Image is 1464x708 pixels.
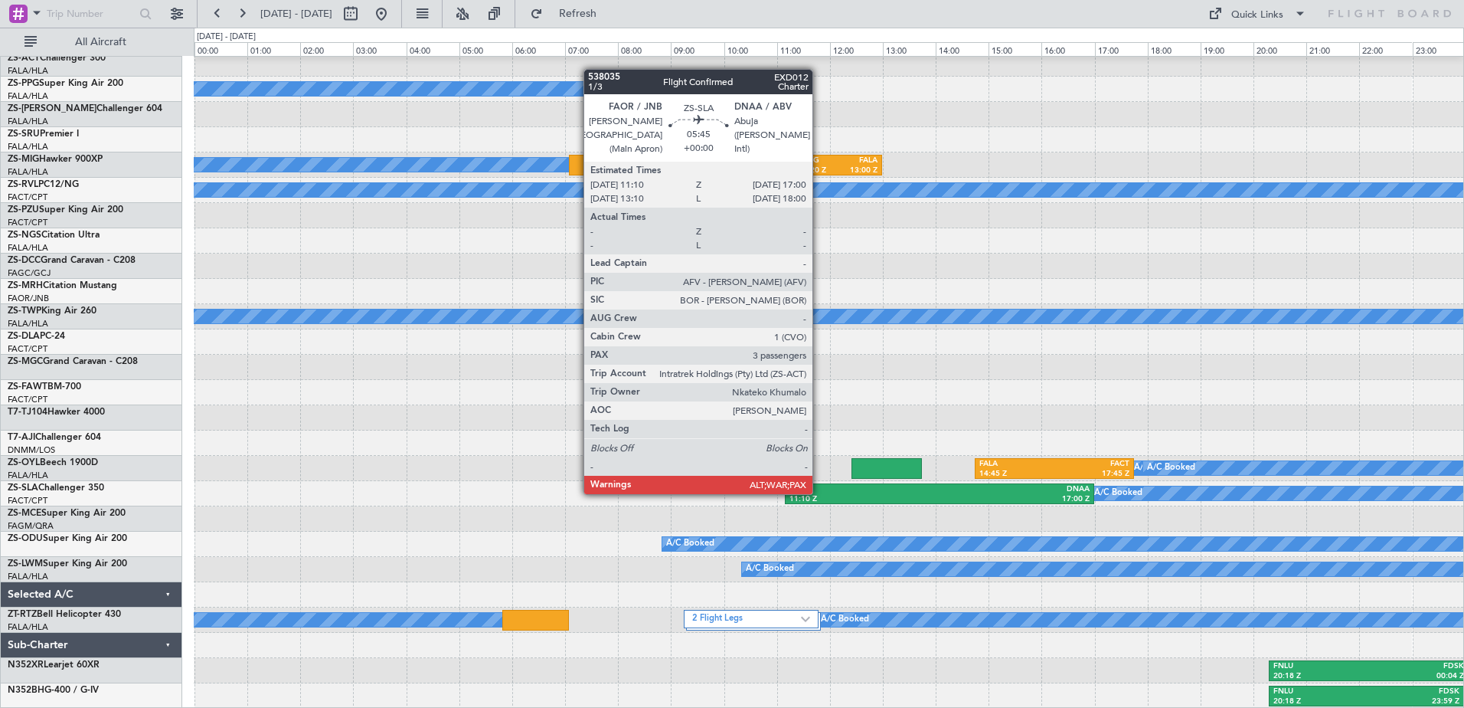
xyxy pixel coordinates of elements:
a: ZS-PPGSuper King Air 200 [8,79,123,88]
div: FDSK [1366,687,1459,697]
div: 14:00 [936,42,989,56]
span: T7-AJI [8,433,35,442]
button: Refresh [523,2,615,26]
span: ZS-MRH [8,281,43,290]
div: 18:00 [1148,42,1201,56]
div: A/C Booked [1147,457,1195,480]
span: ZS-DCC [8,256,41,265]
span: [DATE] - [DATE] [260,7,332,21]
span: ZS-TWP [8,306,41,316]
span: N352XR [8,660,44,670]
span: ZS-PPG [8,79,39,88]
a: ZS-DLAPC-24 [8,332,65,341]
a: ZS-TWPKing Air 260 [8,306,96,316]
div: 06:00 [512,42,565,56]
span: ZS-OYL [8,458,40,467]
a: ZS-NGSCitation Ultra [8,231,100,240]
a: FAGC/GCJ [8,267,51,279]
a: ZS-MRHCitation Mustang [8,281,117,290]
div: 16:00 [1041,42,1094,56]
div: A/C Booked [821,608,869,631]
span: N352BH [8,686,44,695]
a: ZS-SRUPremier I [8,129,79,139]
div: 10:00 [724,42,777,56]
span: ZS-FAW [8,382,42,392]
div: 07:00 [565,42,618,56]
div: 09:00 [671,42,724,56]
a: ZS-SLAChallenger 350 [8,483,104,493]
input: Trip Number [47,2,135,25]
span: ZT-RTZ [8,610,37,619]
a: ZS-[PERSON_NAME]Challenger 604 [8,104,162,113]
div: 02:00 [300,42,353,56]
span: ZS-DLA [8,332,40,341]
div: FALA [838,156,878,166]
div: FNLU [1273,661,1368,672]
div: 01:00 [247,42,300,56]
a: ZS-DCCGrand Caravan - C208 [8,256,136,265]
a: FALA/HLA [8,166,48,178]
a: ZS-RVLPC12/NG [8,180,79,189]
span: ZS-[PERSON_NAME] [8,104,96,113]
div: 04:00 [407,42,459,56]
a: ZS-OYLBeech 1900D [8,458,98,467]
label: 2 Flight Legs [692,613,801,626]
span: ZS-SLA [8,483,38,493]
a: FALA/HLA [8,571,48,582]
div: 21:00 [1306,42,1359,56]
a: FACT/CPT [8,394,47,405]
div: DNAA [940,484,1090,495]
a: ZS-PZUSuper King Air 200 [8,205,123,215]
span: ZS-ODU [8,534,43,543]
a: N352BHG-400 / G-IV [8,686,99,695]
span: ZS-ACT [8,54,40,63]
span: ZS-PZU [8,205,39,215]
a: FAGM/QRA [8,520,54,532]
a: FALA/HLA [8,242,48,254]
a: FALA/HLA [8,116,48,127]
a: N352XRLearjet 60XR [8,660,100,670]
div: [DATE] - [DATE] [197,31,256,44]
a: FACT/CPT [8,217,47,228]
div: 17:00 [1095,42,1148,56]
div: 11:10 Z [789,494,940,505]
div: Quick Links [1231,8,1283,23]
div: 12:00 [830,42,883,56]
a: FACT/CPT [8,192,47,203]
a: ZS-FAWTBM-700 [8,382,81,392]
div: 22:00 [1359,42,1412,56]
div: 20:00 [1253,42,1306,56]
div: 17:00 Z [940,494,1090,505]
a: FALA/HLA [8,141,48,152]
a: FACT/CPT [8,495,47,506]
a: FALA/HLA [8,470,48,481]
a: FALA/HLA [8,90,48,102]
a: ZS-ACTChallenger 300 [8,54,106,63]
a: ZS-MGCGrand Caravan - C208 [8,357,138,366]
div: 03:00 [353,42,406,56]
div: 20:18 Z [1273,697,1367,707]
div: 14:45 Z [979,469,1054,480]
div: 17:45 Z [1054,469,1129,480]
span: All Aircraft [40,37,162,48]
a: ZT-RTZBell Helicopter 430 [8,610,121,619]
span: ZS-MGC [8,357,43,366]
div: FVRG [799,156,838,166]
span: ZS-RVL [8,180,38,189]
div: 13:00 [883,42,936,56]
div: 11:00 [777,42,830,56]
span: ZS-SRU [8,129,40,139]
div: A/C Booked [1094,482,1142,505]
div: 15:00 [989,42,1041,56]
div: 00:00 [194,42,247,56]
span: ZS-MIG [8,155,39,164]
div: 13:00 Z [838,166,878,176]
div: FAOR [789,484,940,495]
a: ZS-MCESuper King Air 200 [8,509,126,518]
button: Quick Links [1201,2,1314,26]
a: FAOR/JNB [8,293,49,304]
a: ZS-LWMSuper King Air 200 [8,559,127,569]
div: 08:59 Z [674,166,714,176]
div: 23:59 Z [1366,697,1459,707]
div: 08:00 [618,42,671,56]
